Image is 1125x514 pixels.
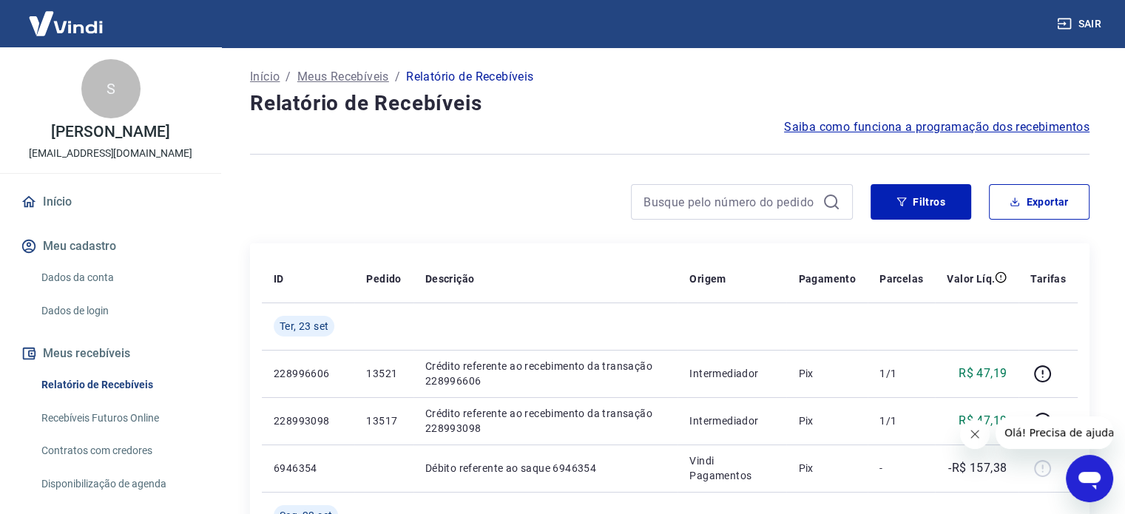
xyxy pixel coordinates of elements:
[959,365,1007,382] p: R$ 47,19
[689,366,774,381] p: Intermediador
[948,459,1007,477] p: -R$ 157,38
[689,453,774,483] p: Vindi Pagamentos
[871,184,971,220] button: Filtros
[879,461,923,476] p: -
[784,118,1089,136] a: Saiba como funciona a programação dos recebimentos
[250,68,280,86] a: Início
[395,68,400,86] p: /
[425,461,666,476] p: Débito referente ao saque 6946354
[879,271,923,286] p: Parcelas
[36,296,203,326] a: Dados de login
[286,68,291,86] p: /
[798,413,856,428] p: Pix
[297,68,389,86] a: Meus Recebíveis
[280,319,328,334] span: Ter, 23 set
[274,413,342,428] p: 228993098
[425,271,475,286] p: Descrição
[689,271,726,286] p: Origem
[366,271,401,286] p: Pedido
[29,146,192,161] p: [EMAIL_ADDRESS][DOMAIN_NAME]
[36,469,203,499] a: Disponibilização de agenda
[18,1,114,46] img: Vindi
[689,413,774,428] p: Intermediador
[274,271,284,286] p: ID
[425,359,666,388] p: Crédito referente ao recebimento da transação 228996606
[274,461,342,476] p: 6946354
[879,413,923,428] p: 1/1
[36,370,203,400] a: Relatório de Recebíveis
[250,89,1089,118] h4: Relatório de Recebíveis
[996,416,1113,449] iframe: Mensagem da empresa
[798,271,856,286] p: Pagamento
[947,271,995,286] p: Valor Líq.
[1066,455,1113,502] iframe: Botão para abrir a janela de mensagens
[425,406,666,436] p: Crédito referente ao recebimento da transação 228993098
[36,263,203,293] a: Dados da conta
[1030,271,1066,286] p: Tarifas
[51,124,169,140] p: [PERSON_NAME]
[36,403,203,433] a: Recebíveis Futuros Online
[366,366,401,381] p: 13521
[406,68,533,86] p: Relatório de Recebíveis
[366,413,401,428] p: 13517
[643,191,817,213] input: Busque pelo número do pedido
[798,461,856,476] p: Pix
[9,10,124,22] span: Olá! Precisa de ajuda?
[989,184,1089,220] button: Exportar
[36,436,203,466] a: Contratos com credores
[798,366,856,381] p: Pix
[1054,10,1107,38] button: Sair
[274,366,342,381] p: 228996606
[81,59,141,118] div: S
[18,186,203,218] a: Início
[879,366,923,381] p: 1/1
[959,412,1007,430] p: R$ 47,19
[18,230,203,263] button: Meu cadastro
[960,419,990,449] iframe: Fechar mensagem
[18,337,203,370] button: Meus recebíveis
